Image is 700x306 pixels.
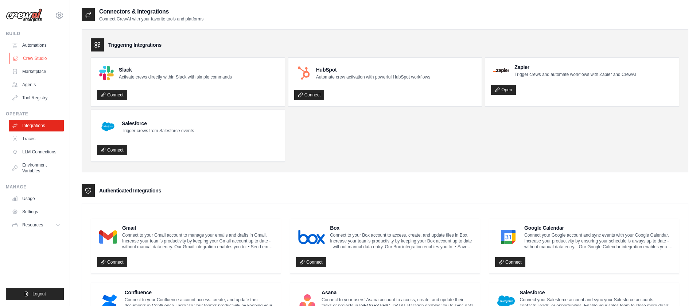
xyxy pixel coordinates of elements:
[119,66,232,73] h4: Slack
[316,74,430,80] p: Automate crew activation with powerful HubSpot workflows
[524,224,673,232] h4: Google Calendar
[322,289,474,296] h4: Asana
[22,222,43,228] span: Resources
[99,118,117,135] img: Salesforce Logo
[122,224,275,232] h4: Gmail
[99,187,161,194] h3: Authenticated Integrations
[97,90,127,100] a: Connect
[491,85,516,95] a: Open
[108,41,162,49] h3: Triggering Integrations
[298,230,325,244] img: Box Logo
[493,68,509,73] img: Zapier Logo
[497,230,519,244] img: Google Calendar Logo
[122,232,275,250] p: Connect to your Gmail account to manage your emails and drafts in Gmail. Increase your team’s pro...
[9,39,64,51] a: Automations
[97,257,127,267] a: Connect
[125,289,275,296] h4: Confluence
[122,120,194,127] h4: Salesforce
[514,64,636,71] h4: Zapier
[9,120,64,131] a: Integrations
[294,90,324,100] a: Connect
[524,232,673,250] p: Connect your Google account and sync events with your Google Calendar. Increase your productivity...
[495,257,525,267] a: Connect
[9,219,64,231] button: Resources
[330,224,474,232] h4: Box
[6,31,64,37] div: Build
[99,7,203,16] h2: Connectors & Integrations
[97,145,127,155] a: Connect
[6,8,42,22] img: Logo
[9,146,64,158] a: LLM Connections
[296,66,311,80] img: HubSpot Logo
[9,206,64,218] a: Settings
[316,66,430,73] h4: HubSpot
[9,159,64,177] a: Environment Variables
[296,257,326,267] a: Connect
[9,92,64,104] a: Tool Registry
[520,289,673,296] h4: Salesforce
[99,66,114,80] img: Slack Logo
[122,128,194,134] p: Trigger crews from Salesforce events
[119,74,232,80] p: Activate crews directly within Slack with simple commands
[9,79,64,91] a: Agents
[6,288,64,300] button: Logout
[514,72,636,77] p: Trigger crews and automate workflows with Zapier and CrewAI
[99,230,117,244] img: Gmail Logo
[99,16,203,22] p: Connect CrewAI with your favorite tools and platforms
[9,133,64,145] a: Traces
[32,291,46,297] span: Logout
[9,53,65,64] a: Crew Studio
[9,66,64,77] a: Marketplace
[6,111,64,117] div: Operate
[9,193,64,204] a: Usage
[330,232,474,250] p: Connect to your Box account to access, create, and update files in Box. Increase your team’s prod...
[6,184,64,190] div: Manage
